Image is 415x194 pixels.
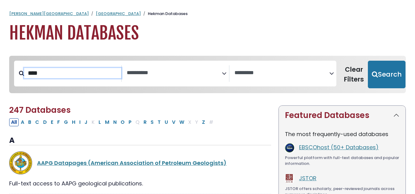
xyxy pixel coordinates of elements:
[178,118,186,126] button: Filter Results W
[9,136,271,145] h3: A
[142,118,148,126] button: Filter Results R
[170,118,177,126] button: Filter Results V
[49,118,55,126] button: Filter Results E
[77,118,82,126] button: Filter Results I
[33,118,41,126] button: Filter Results C
[234,70,330,76] textarea: Search
[9,11,89,17] a: [PERSON_NAME][GEOGRAPHIC_DATA]
[127,118,133,126] button: Filter Results P
[368,61,406,88] button: Submit for Search Results
[9,179,271,188] div: Full-text access to AAPG geological publications.
[279,106,406,125] button: Featured Databases
[119,118,126,126] button: Filter Results O
[9,56,406,93] nav: Search filters
[70,118,77,126] button: Filter Results H
[41,118,49,126] button: Filter Results D
[9,118,19,126] button: All
[96,11,141,17] a: [GEOGRAPHIC_DATA]
[9,11,406,17] nav: breadcrumb
[9,23,406,44] h1: Hekman Databases
[127,70,222,76] textarea: Search
[156,118,163,126] button: Filter Results T
[299,174,316,182] a: JSTOR
[97,118,103,126] button: Filter Results L
[55,118,62,126] button: Filter Results F
[24,68,121,78] input: Search database by title or keyword
[163,118,170,126] button: Filter Results U
[200,118,207,126] button: Filter Results Z
[26,118,33,126] button: Filter Results B
[141,11,188,17] li: Hekman Databases
[9,105,71,116] span: 247 Databases
[103,118,111,126] button: Filter Results M
[37,159,226,167] a: AAPG Datapages (American Association of Petroleum Geologists)
[340,61,368,88] button: Clear Filters
[149,118,155,126] button: Filter Results S
[111,118,118,126] button: Filter Results N
[285,155,399,167] div: Powerful platform with full-text databases and popular information.
[299,143,379,151] a: EBSCOhost (50+ Databases)
[9,118,216,126] div: Alpha-list to filter by first letter of database name
[19,118,26,126] button: Filter Results A
[62,118,70,126] button: Filter Results G
[83,118,89,126] button: Filter Results J
[285,130,399,138] p: The most frequently-used databases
